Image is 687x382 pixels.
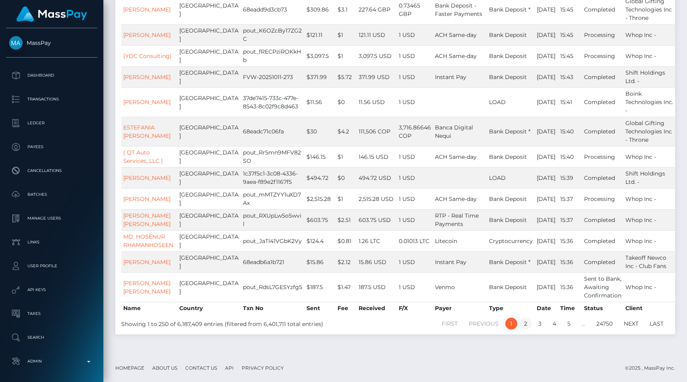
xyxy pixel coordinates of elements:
[623,251,675,272] td: Takeoff Newco Inc - Club Fans
[121,302,177,314] th: Name
[535,302,558,314] th: Date
[9,355,94,367] p: Admin
[6,185,97,205] a: Batches
[9,332,94,343] p: Search
[336,24,357,45] td: $1
[336,302,357,314] th: Fee
[123,233,173,249] a: MD. HOSENUR RHAMANHOSEEN
[535,117,558,146] td: [DATE]
[357,167,397,188] td: 494.72 USD
[336,45,357,66] td: $1
[582,167,623,188] td: Completed
[435,237,457,245] span: Litecoin
[397,209,433,230] td: 1 USD
[397,251,433,272] td: 1 USD
[487,167,535,188] td: LOAD
[336,66,357,87] td: $5.72
[558,272,582,302] td: 15:36
[487,45,535,66] td: Bank Deposit
[435,259,466,266] span: Instant Pay
[535,230,558,251] td: [DATE]
[645,318,668,330] a: Last
[241,209,305,230] td: pout_RXUpLw5o5wvil
[9,236,94,248] p: Links
[177,45,241,66] td: [GEOGRAPHIC_DATA]
[487,230,535,251] td: Cryptocurrency
[336,251,357,272] td: $2.12
[336,209,357,230] td: $2.51
[558,251,582,272] td: 15:36
[177,66,241,87] td: [GEOGRAPHIC_DATA]
[336,87,357,117] td: $0
[623,302,675,314] th: Client
[558,188,582,209] td: 15:37
[305,45,336,66] td: $3,097.5
[435,212,479,228] span: RTP - Real Time Payments
[177,251,241,272] td: [GEOGRAPHIC_DATA]
[177,188,241,209] td: [GEOGRAPHIC_DATA]
[558,87,582,117] td: 15:41
[487,146,535,167] td: Bank Deposit
[582,251,623,272] td: Completed
[336,272,357,302] td: $1.47
[123,195,171,203] a: [PERSON_NAME]
[177,117,241,146] td: [GEOGRAPHIC_DATA]
[558,146,582,167] td: 15:40
[397,45,433,66] td: 1 USD
[241,167,305,188] td: 1c37f5c1-3c08-4336-9aea-f89e2f1167f5
[582,272,623,302] td: Sent to Bank, Awaiting Confirmation
[582,117,623,146] td: Completed
[241,230,305,251] td: pout_JaTI41VGbK2Vy
[6,280,97,300] a: API Keys
[123,124,171,139] a: ESTEFANIA [PERSON_NAME]
[336,167,357,188] td: $0
[582,45,623,66] td: Processing
[623,24,675,45] td: Whop Inc -
[487,24,535,45] td: Bank Deposit
[305,209,336,230] td: $603.75
[397,117,433,146] td: 3,716.86646 COP
[535,251,558,272] td: [DATE]
[336,146,357,167] td: $1
[305,272,336,302] td: $187.5
[535,167,558,188] td: [DATE]
[357,24,397,45] td: 121.11 USD
[534,318,546,330] a: 3
[357,146,397,167] td: 146.15 USD
[435,124,473,139] span: Banca Digital Nequi
[558,167,582,188] td: 15:39
[241,45,305,66] td: pout_fRECPziROKkHb
[241,66,305,87] td: FVW-20251011-273
[241,251,305,272] td: 68eadb6a1b721
[241,272,305,302] td: pout_RdsL7GESYzfg5
[435,73,466,81] span: Instant Pay
[9,212,94,224] p: Manage Users
[435,52,477,60] span: ACH Same-day
[241,24,305,45] td: pout_K6OZcBy17ZG2C
[6,328,97,347] a: Search
[305,251,336,272] td: $15.86
[305,66,336,87] td: $371.99
[397,24,433,45] td: 1 USD
[582,66,623,87] td: Completed
[357,66,397,87] td: 371.99 USD
[558,209,582,230] td: 15:37
[558,24,582,45] td: 15:45
[623,45,675,66] td: Whop Inc -
[435,31,477,39] span: ACH Same-day
[535,45,558,66] td: [DATE]
[397,272,433,302] td: 1 USD
[520,318,532,330] a: 2
[623,117,675,146] td: Global Gifting Technologies Inc - Throne
[9,284,94,296] p: API Keys
[357,87,397,117] td: 11.56 USD
[582,188,623,209] td: Processing
[357,302,397,314] th: Received
[241,146,305,167] td: pout_Rr5mn9MFV82SO
[123,280,171,295] a: [PERSON_NAME] [PERSON_NAME]
[9,189,94,201] p: Batches
[112,362,147,374] a: Homepage
[435,195,477,203] span: ACH Same-day
[623,87,675,117] td: Boink Technologies Inc. -
[487,87,535,117] td: LOAD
